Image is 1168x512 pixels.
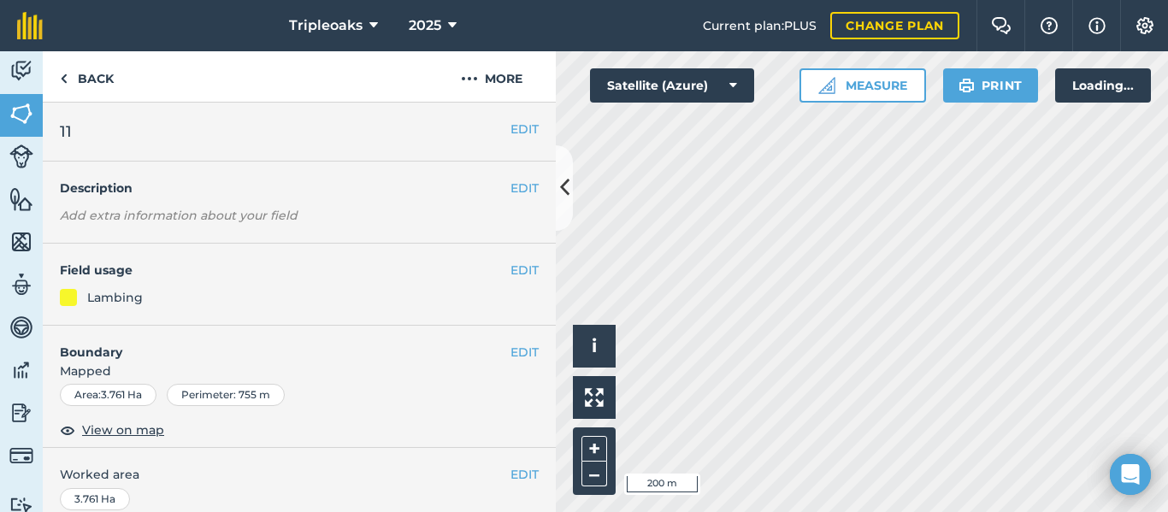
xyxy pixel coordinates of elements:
[510,120,539,138] button: EDIT
[9,229,33,255] img: svg+xml;base64,PHN2ZyB4bWxucz0iaHR0cDovL3d3dy53My5vcmcvMjAwMC9zdmciIHdpZHRoPSI1NiIgaGVpZ2h0PSI2MC...
[60,120,72,144] span: 11
[581,436,607,462] button: +
[9,272,33,297] img: svg+xml;base64,PD94bWwgdmVyc2lvbj0iMS4wIiBlbmNvZGluZz0idXRmLTgiPz4KPCEtLSBHZW5lcmF0b3I6IEFkb2JlIE...
[9,315,33,340] img: svg+xml;base64,PD94bWwgdmVyc2lvbj0iMS4wIiBlbmNvZGluZz0idXRmLTgiPz4KPCEtLSBHZW5lcmF0b3I6IEFkb2JlIE...
[818,77,835,94] img: Ruler icon
[428,51,556,102] button: More
[60,465,539,484] span: Worked area
[510,179,539,197] button: EDIT
[943,68,1039,103] button: Print
[60,261,510,280] h4: Field usage
[82,421,164,439] span: View on map
[1055,68,1151,103] div: Loading...
[9,144,33,168] img: svg+xml;base64,PD94bWwgdmVyc2lvbj0iMS4wIiBlbmNvZGluZz0idXRmLTgiPz4KPCEtLSBHZW5lcmF0b3I6IEFkb2JlIE...
[581,462,607,486] button: –
[43,362,556,380] span: Mapped
[1135,17,1155,34] img: A cog icon
[461,68,478,89] img: svg+xml;base64,PHN2ZyB4bWxucz0iaHR0cDovL3d3dy53My5vcmcvMjAwMC9zdmciIHdpZHRoPSIyMCIgaGVpZ2h0PSIyNC...
[9,357,33,383] img: svg+xml;base64,PD94bWwgdmVyc2lvbj0iMS4wIiBlbmNvZGluZz0idXRmLTgiPz4KPCEtLSBHZW5lcmF0b3I6IEFkb2JlIE...
[60,420,164,440] button: View on map
[510,261,539,280] button: EDIT
[60,68,68,89] img: svg+xml;base64,PHN2ZyB4bWxucz0iaHR0cDovL3d3dy53My5vcmcvMjAwMC9zdmciIHdpZHRoPSI5IiBoZWlnaHQ9IjI0Ii...
[9,444,33,468] img: svg+xml;base64,PD94bWwgdmVyc2lvbj0iMS4wIiBlbmNvZGluZz0idXRmLTgiPz4KPCEtLSBHZW5lcmF0b3I6IEFkb2JlIE...
[585,388,604,407] img: Four arrows, one pointing top left, one top right, one bottom right and the last bottom left
[703,16,817,35] span: Current plan : PLUS
[1039,17,1059,34] img: A question mark icon
[409,15,441,36] span: 2025
[592,335,597,356] span: i
[17,12,43,39] img: fieldmargin Logo
[9,58,33,84] img: svg+xml;base64,PD94bWwgdmVyc2lvbj0iMS4wIiBlbmNvZGluZz0idXRmLTgiPz4KPCEtLSBHZW5lcmF0b3I6IEFkb2JlIE...
[9,101,33,127] img: svg+xml;base64,PHN2ZyB4bWxucz0iaHR0cDovL3d3dy53My5vcmcvMjAwMC9zdmciIHdpZHRoPSI1NiIgaGVpZ2h0PSI2MC...
[991,17,1012,34] img: Two speech bubbles overlapping with the left bubble in the forefront
[510,343,539,362] button: EDIT
[510,465,539,484] button: EDIT
[959,75,975,96] img: svg+xml;base64,PHN2ZyB4bWxucz0iaHR0cDovL3d3dy53My5vcmcvMjAwMC9zdmciIHdpZHRoPSIxOSIgaGVpZ2h0PSIyNC...
[60,208,298,223] em: Add extra information about your field
[573,325,616,368] button: i
[60,488,130,510] div: 3.761 Ha
[1110,454,1151,495] div: Open Intercom Messenger
[9,400,33,426] img: svg+xml;base64,PD94bWwgdmVyc2lvbj0iMS4wIiBlbmNvZGluZz0idXRmLTgiPz4KPCEtLSBHZW5lcmF0b3I6IEFkb2JlIE...
[87,288,143,307] div: Lambing
[43,51,131,102] a: Back
[1088,15,1106,36] img: svg+xml;base64,PHN2ZyB4bWxucz0iaHR0cDovL3d3dy53My5vcmcvMjAwMC9zdmciIHdpZHRoPSIxNyIgaGVpZ2h0PSIxNy...
[43,326,510,362] h4: Boundary
[9,186,33,212] img: svg+xml;base64,PHN2ZyB4bWxucz0iaHR0cDovL3d3dy53My5vcmcvMjAwMC9zdmciIHdpZHRoPSI1NiIgaGVpZ2h0PSI2MC...
[60,384,156,406] div: Area : 3.761 Ha
[60,179,539,197] h4: Description
[60,420,75,440] img: svg+xml;base64,PHN2ZyB4bWxucz0iaHR0cDovL3d3dy53My5vcmcvMjAwMC9zdmciIHdpZHRoPSIxOCIgaGVpZ2h0PSIyNC...
[289,15,363,36] span: Tripleoaks
[167,384,285,406] div: Perimeter : 755 m
[830,12,959,39] a: Change plan
[799,68,926,103] button: Measure
[590,68,754,103] button: Satellite (Azure)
